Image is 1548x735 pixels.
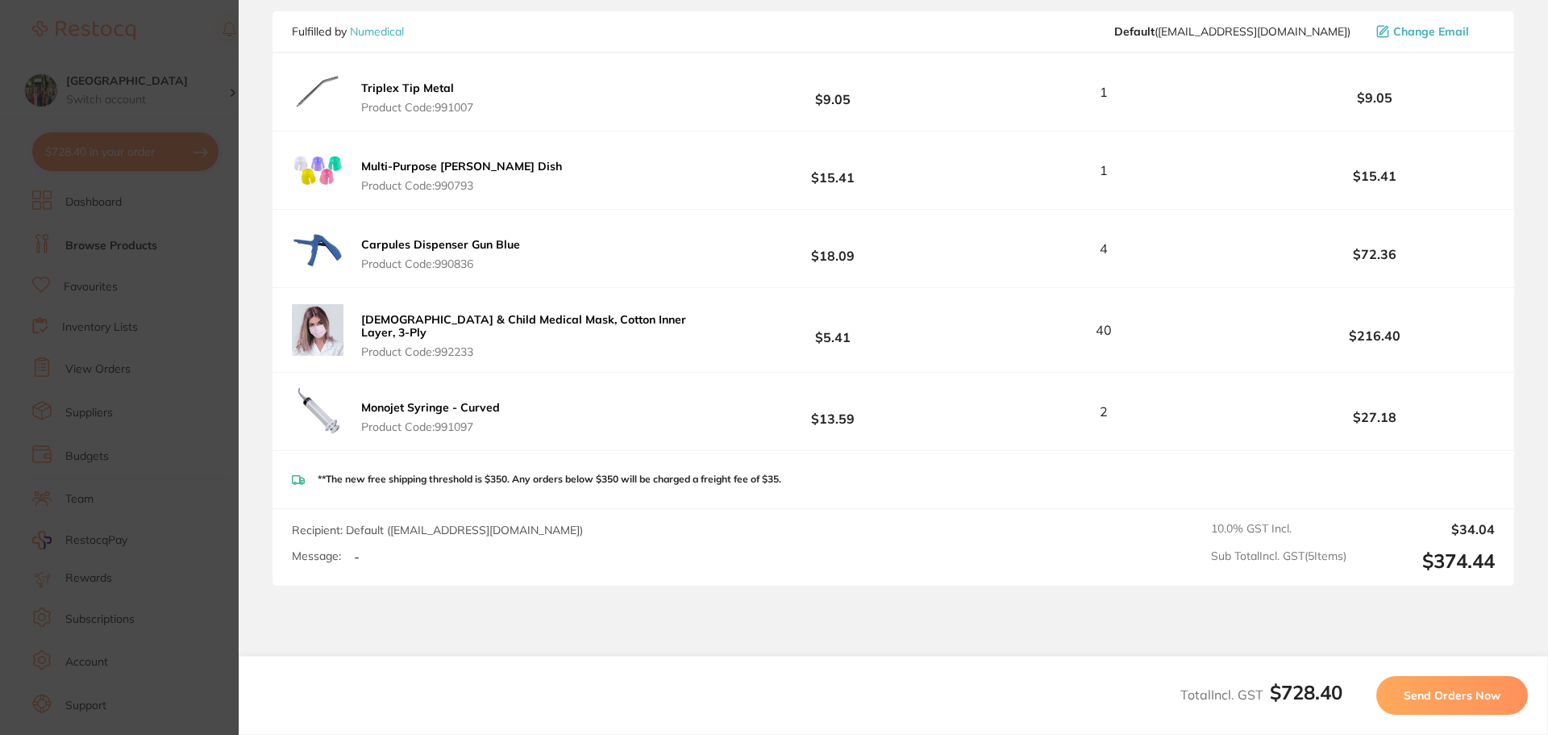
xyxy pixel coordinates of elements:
[361,257,520,270] span: Product Code: 990836
[1100,163,1108,177] span: 1
[318,474,781,485] p: **The new free shipping threshold is $350. Any orders below $350 will be charged a freight fee of...
[1371,24,1495,39] button: Change Email
[1255,328,1495,343] b: $216.40
[1211,549,1346,573] span: Sub Total Incl. GST ( 5 Items)
[1359,549,1495,573] output: $374.44
[1096,323,1112,337] span: 40
[354,549,360,564] p: -
[713,315,953,345] b: $5.41
[292,386,343,437] img: MXk5Z3A4Ng
[1100,85,1108,99] span: 1
[713,77,953,107] b: $9.05
[356,237,525,271] button: Carpules Dispenser Gun Blue Product Code:990836
[361,420,500,433] span: Product Code: 991097
[356,81,478,115] button: Triplex Tip Metal Product Code:991007
[713,397,953,427] b: $13.59
[713,234,953,264] b: $18.09
[1255,247,1495,261] b: $72.36
[1376,676,1528,715] button: Send Orders Now
[361,237,520,252] b: Carpules Dispenser Gun Blue
[1100,404,1108,419] span: 2
[1211,522,1346,537] span: 10.0 % GST Incl.
[356,159,567,193] button: Multi-Purpose [PERSON_NAME] Dish Product Code:990793
[361,81,454,95] b: Triplex Tip Metal
[1255,169,1495,183] b: $15.41
[292,304,343,356] img: NG5nbGtzcQ
[1255,90,1495,105] b: $9.05
[356,400,505,434] button: Monojet Syringe - Curved Product Code:991097
[292,25,404,38] p: Fulfilled by
[361,179,562,192] span: Product Code: 990793
[292,549,341,563] label: Message:
[1359,522,1495,537] output: $34.04
[292,223,343,274] img: bndleXpmOA
[350,24,404,39] a: Numedical
[292,66,343,118] img: c2I3aTJsNg
[356,312,713,359] button: [DEMOGRAPHIC_DATA] & Child Medical Mask, Cotton Inner Layer, 3-Ply Product Code:992233
[1114,24,1155,39] b: Default
[361,312,686,340] b: [DEMOGRAPHIC_DATA] & Child Medical Mask, Cotton Inner Layer, 3-Ply
[292,523,583,537] span: Recipient: Default ( [EMAIL_ADDRESS][DOMAIN_NAME] )
[361,159,562,173] b: Multi-Purpose [PERSON_NAME] Dish
[361,101,473,114] span: Product Code: 991007
[1114,25,1350,38] span: orders@numedical.com.au
[1270,680,1342,704] b: $728.40
[1100,241,1108,256] span: 4
[1404,688,1500,703] span: Send Orders Now
[361,345,708,358] span: Product Code: 992233
[1180,687,1342,703] span: Total Incl. GST
[713,156,953,186] b: $15.41
[292,144,343,196] img: cDMzbmFreA
[1255,410,1495,424] b: $27.18
[361,400,500,415] b: Monojet Syringe - Curved
[1393,25,1469,38] span: Change Email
